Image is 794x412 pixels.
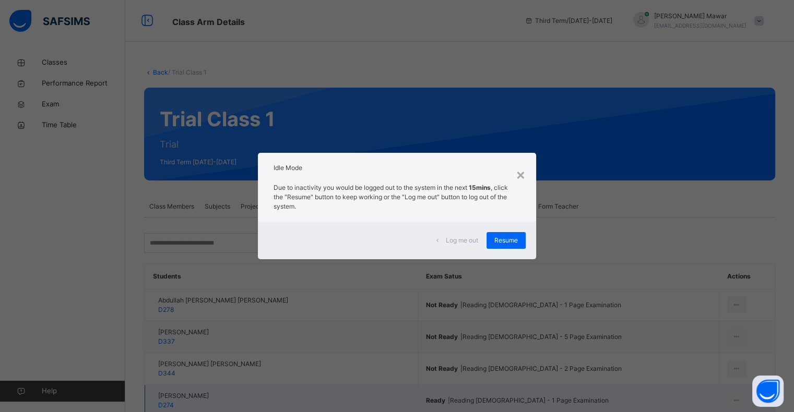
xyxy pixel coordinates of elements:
p: Due to inactivity you would be logged out to the system in the next , click the "Resume" button t... [274,183,520,211]
span: Log me out [446,236,478,245]
span: Resume [494,236,518,245]
h2: Idle Mode [274,163,520,173]
div: × [516,163,526,185]
button: Open asap [752,375,784,407]
strong: 15mins [469,184,491,191]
